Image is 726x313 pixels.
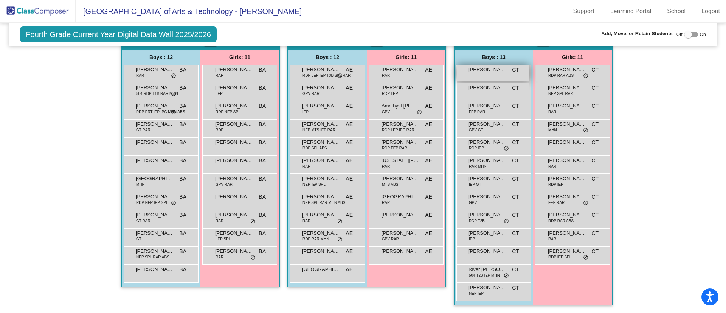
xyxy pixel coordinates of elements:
span: [PERSON_NAME] [382,66,419,73]
span: RDP FEP RAR [382,145,407,151]
span: BA [179,157,186,165]
span: [PERSON_NAME] [548,102,586,110]
span: AE [425,66,432,74]
span: AE [425,175,432,183]
span: [PERSON_NAME] [215,66,253,73]
span: IEP GT [469,182,481,187]
span: BA [259,157,266,165]
span: CT [512,284,519,292]
span: [PERSON_NAME] [548,66,586,73]
span: do_not_disturb_alt [337,73,343,79]
span: GPV RAR [216,182,233,187]
span: [PERSON_NAME] [468,157,506,164]
span: [PERSON_NAME] [302,120,340,128]
span: BA [179,66,186,74]
span: CT [512,139,519,146]
span: do_not_disturb_alt [171,109,176,115]
a: Logout [695,5,726,17]
span: IEP [469,236,475,242]
span: RDP IEP SPL [548,254,571,260]
span: BA [179,211,186,219]
span: [PERSON_NAME] [215,229,253,237]
span: RAR [136,73,144,78]
span: [PERSON_NAME] [382,84,419,92]
span: RDP IEP [548,182,563,187]
span: FEP RAR [548,200,565,206]
span: AE [425,84,432,92]
span: [PERSON_NAME] [468,102,506,110]
span: RDP LEP IPC RAR [382,127,414,133]
span: CT [512,266,519,274]
span: [PERSON_NAME] [548,229,586,237]
span: RDP T2B [469,218,485,224]
span: [PERSON_NAME] [468,66,506,73]
span: [PERSON_NAME] [548,157,586,164]
span: [PERSON_NAME] [548,139,586,146]
span: [PERSON_NAME] [215,157,253,164]
span: AE [425,211,432,219]
span: [PERSON_NAME] [548,120,586,128]
span: RAR [548,109,556,115]
span: do_not_disturb_alt [417,109,422,115]
span: BA [259,84,266,92]
span: do_not_disturb_alt [171,91,176,97]
span: Fourth Grade Current Year Digital Data Wall 2025/2026 [20,26,217,42]
span: RDP NEP IEP SPL [136,200,168,206]
span: AE [346,193,353,201]
span: AE [425,102,432,110]
span: do_not_disturb_alt [337,237,343,243]
span: RAR [382,73,390,78]
span: AE [425,139,432,146]
span: [PERSON_NAME] [382,248,419,255]
span: On [700,31,706,38]
span: CT [512,211,519,219]
div: Boys : 12 [288,50,367,65]
span: AE [346,157,353,165]
a: School [661,5,692,17]
span: CT [591,139,599,146]
span: do_not_disturb_alt [337,218,343,224]
span: MTS ABS [382,182,398,187]
span: [PERSON_NAME] [215,102,253,110]
span: [PERSON_NAME] [302,193,340,201]
span: CT [591,248,599,255]
span: FEP RAR [469,109,485,115]
span: AE [425,157,432,165]
span: RDP IEP [469,145,484,151]
span: BA [259,211,266,219]
div: Girls: 11 [367,50,445,65]
span: NEP SPL RAR ABS [136,254,169,260]
span: AE [346,84,353,92]
span: [PERSON_NAME] [468,139,506,146]
span: AE [425,229,432,237]
span: Add, Move, or Retain Students [601,30,673,37]
span: do_not_disturb_alt [504,146,509,152]
span: RDP [216,127,223,133]
span: [PERSON_NAME] [136,211,174,219]
span: [PERSON_NAME] [215,193,253,201]
span: LEP [216,91,223,97]
span: CT [512,193,519,201]
span: do_not_disturb_alt [583,200,588,206]
span: BA [259,139,266,146]
a: Learning Portal [604,5,658,17]
span: AE [346,248,353,255]
span: RDP RAR MHN [302,236,329,242]
span: [PERSON_NAME] [382,175,419,182]
span: [PERSON_NAME] [302,139,340,146]
span: [PERSON_NAME] [302,248,340,255]
span: LEP SPL [216,236,231,242]
span: RAR [548,164,556,169]
span: RAR [216,254,223,260]
span: CT [512,102,519,110]
span: do_not_disturb_alt [583,73,588,79]
span: [PERSON_NAME] [136,102,174,110]
span: BA [259,102,266,110]
span: [PERSON_NAME] [468,120,506,128]
span: GPV [469,200,477,206]
span: [PERSON_NAME] [302,175,340,182]
span: AE [346,229,353,237]
span: [PERSON_NAME] [468,175,506,182]
span: do_not_disturb_alt [504,218,509,224]
span: RDP SPL ABS [302,145,327,151]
